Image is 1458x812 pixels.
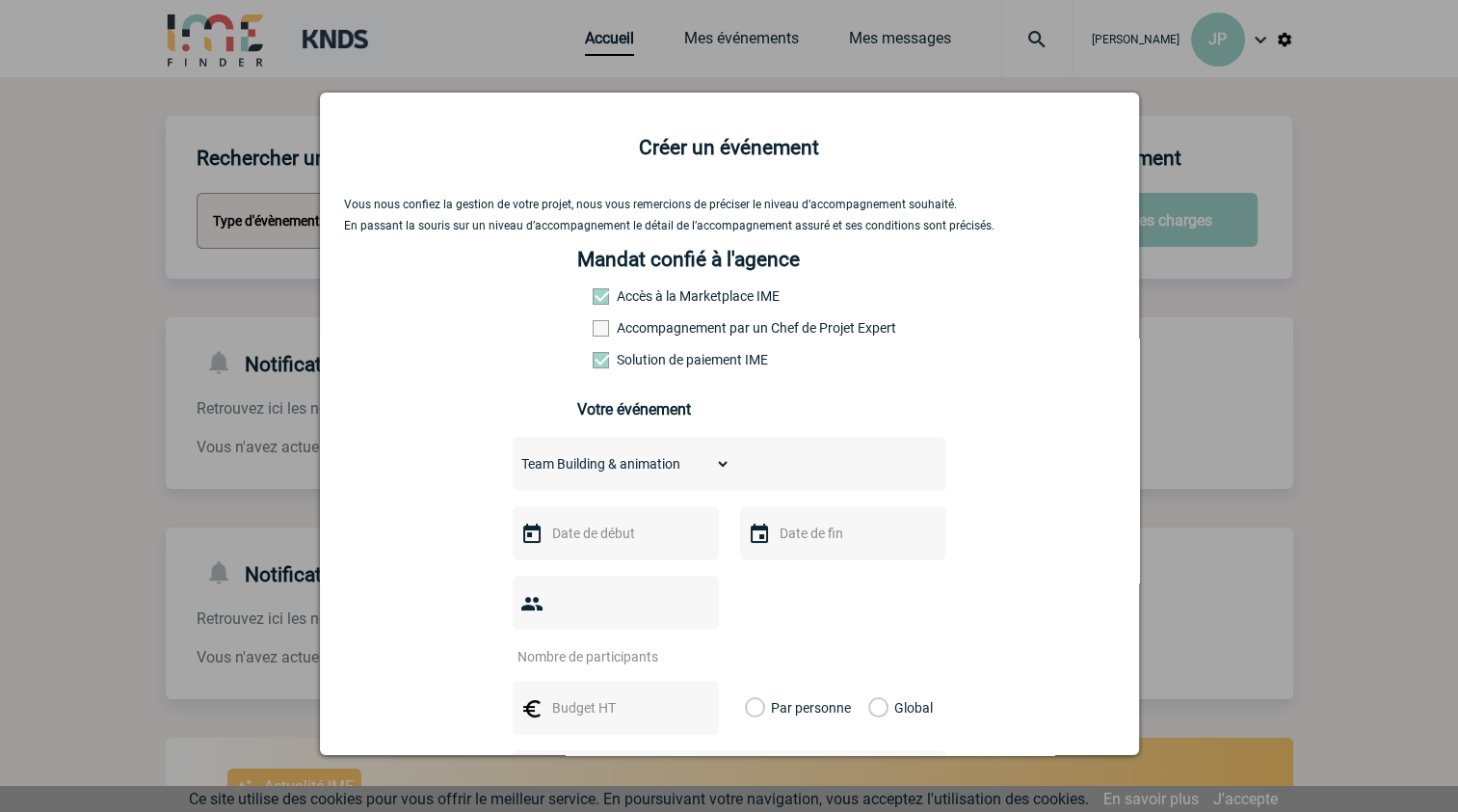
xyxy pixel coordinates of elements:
[593,288,677,304] label: Accès à la Marketplace IME
[775,521,908,546] input: Date de fin
[547,521,680,546] input: Date de début
[868,681,881,735] label: Global
[344,198,1115,211] p: Vous nous confiez la gestion de votre projet, nous vous remercions de préciser le niveau d’accomp...
[745,681,766,735] label: Par personne
[344,136,1115,159] h2: Créer un événement
[513,644,694,669] input: Nombre de participants
[344,219,1115,232] p: En passant la souris sur un niveau d’accompagnement le détail de l’accompagnement assuré et ses c...
[577,248,800,271] h4: Mandat confié à l'agence
[577,400,881,419] h3: Votre événement
[593,352,677,367] label: Conformité aux process achat client, Prise en charge de la facturation, Mutualisation de plusieur...
[593,320,677,336] label: Prestation payante
[547,695,680,720] input: Budget HT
